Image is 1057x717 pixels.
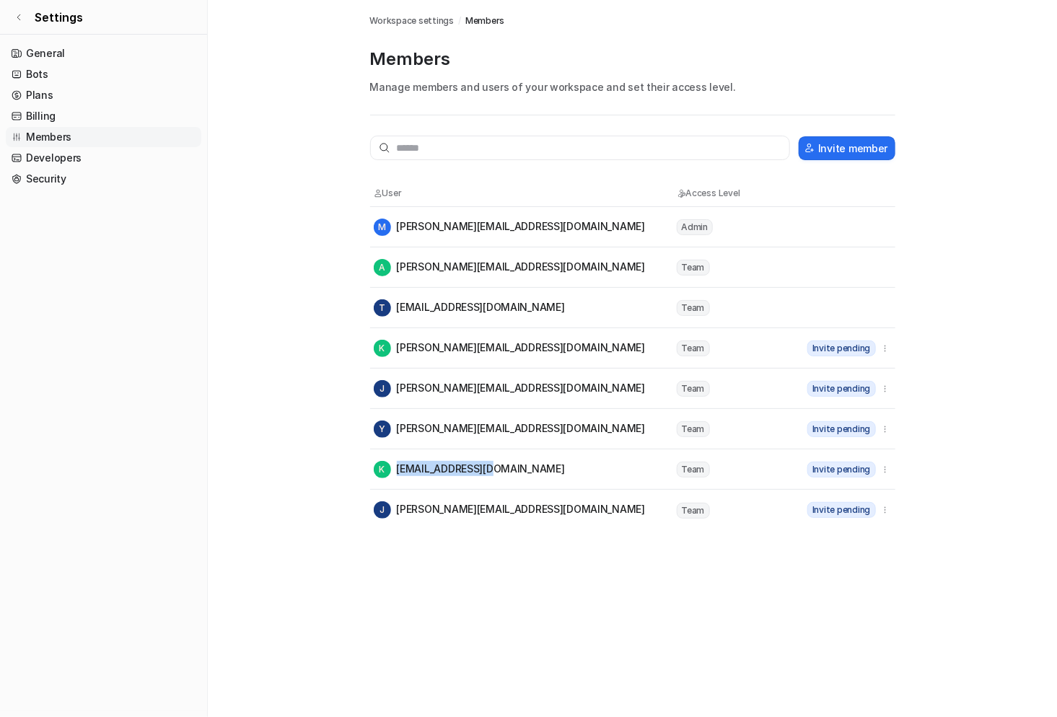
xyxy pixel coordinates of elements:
span: Team [677,340,710,356]
span: Invite pending [807,340,876,356]
span: Admin [677,219,714,235]
span: A [374,259,391,276]
p: Members [370,48,895,71]
span: Team [677,260,710,276]
span: Team [677,462,710,478]
a: Members [6,127,201,147]
img: User [374,189,382,198]
span: M [374,219,391,236]
th: Access Level [676,186,806,201]
button: Invite member [799,136,895,160]
img: Access Level [677,189,686,198]
a: Bots [6,64,201,84]
span: Invite pending [807,462,876,478]
a: Billing [6,106,201,126]
a: Plans [6,85,201,105]
div: [PERSON_NAME][EMAIL_ADDRESS][DOMAIN_NAME] [374,219,646,236]
div: [PERSON_NAME][EMAIL_ADDRESS][DOMAIN_NAME] [374,380,646,397]
span: / [458,14,461,27]
span: Settings [35,9,83,26]
span: Y [374,421,391,438]
a: Workspace settings [370,14,455,27]
span: T [374,299,391,317]
div: [EMAIL_ADDRESS][DOMAIN_NAME] [374,299,565,317]
span: J [374,380,391,397]
div: [PERSON_NAME][EMAIL_ADDRESS][DOMAIN_NAME] [374,501,646,519]
div: [PERSON_NAME][EMAIL_ADDRESS][DOMAIN_NAME] [374,259,646,276]
span: Team [677,421,710,437]
span: K [374,461,391,478]
span: Team [677,300,710,316]
div: [PERSON_NAME][EMAIL_ADDRESS][DOMAIN_NAME] [374,421,646,438]
p: Manage members and users of your workspace and set their access level. [370,79,895,94]
span: J [374,501,391,519]
span: K [374,340,391,357]
a: Members [465,14,504,27]
th: User [373,186,676,201]
span: Invite pending [807,381,876,397]
div: [EMAIL_ADDRESS][DOMAIN_NAME] [374,461,565,478]
a: Developers [6,148,201,168]
span: Invite pending [807,421,876,437]
span: Team [677,503,710,519]
div: [PERSON_NAME][EMAIL_ADDRESS][DOMAIN_NAME] [374,340,646,357]
span: Team [677,381,710,397]
a: Security [6,169,201,189]
span: Invite pending [807,502,876,518]
a: General [6,43,201,63]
